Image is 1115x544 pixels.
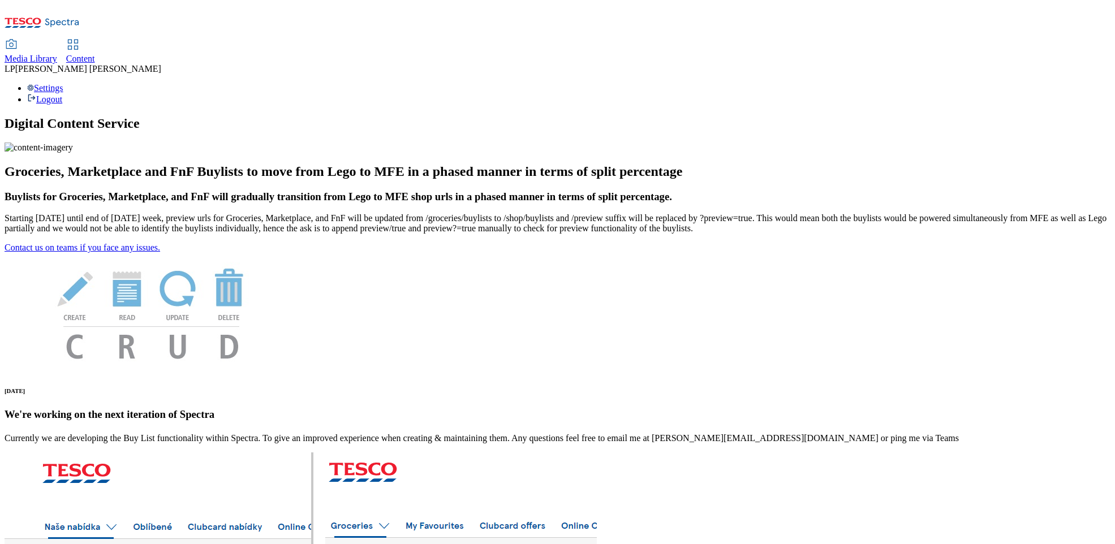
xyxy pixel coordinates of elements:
[5,40,57,64] a: Media Library
[5,387,1110,394] h6: [DATE]
[5,191,1110,203] h3: Buylists for Groceries, Marketplace, and FnF will gradually transition from Lego to MFE shop urls...
[5,243,160,252] a: Contact us on teams if you face any issues.
[27,83,63,93] a: Settings
[5,164,1110,179] h2: Groceries, Marketplace and FnF Buylists to move from Lego to MFE in a phased manner in terms of s...
[5,143,73,153] img: content-imagery
[5,213,1110,234] p: Starting [DATE] until end of [DATE] week, preview urls for Groceries, Marketplace, and FnF will b...
[5,408,1110,421] h3: We're working on the next iteration of Spectra
[15,64,161,74] span: [PERSON_NAME] [PERSON_NAME]
[5,116,1110,131] h1: Digital Content Service
[27,94,62,104] a: Logout
[5,54,57,63] span: Media Library
[5,64,15,74] span: LP
[5,433,1110,443] p: Currently we are developing the Buy List functionality within Spectra. To give an improved experi...
[66,54,95,63] span: Content
[5,253,299,371] img: News Image
[66,40,95,64] a: Content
